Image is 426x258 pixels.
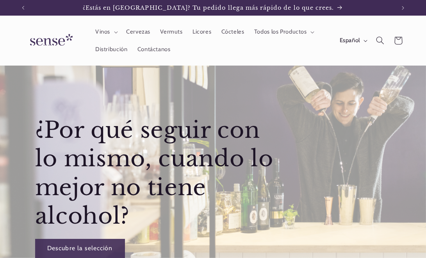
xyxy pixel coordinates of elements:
[137,46,171,53] span: Contáctanos
[132,41,175,58] a: Contáctanos
[340,36,360,45] span: Español
[371,32,389,50] summary: Búsqueda
[90,23,121,41] summary: Vinos
[193,28,211,36] span: Licores
[35,239,125,258] a: Descubre la selección
[187,23,216,41] a: Licores
[90,41,132,58] a: Distribución
[254,28,307,36] span: Todos los Productos
[216,23,249,41] a: Cócteles
[155,23,188,41] a: Vermuts
[21,29,79,52] img: Sense
[95,28,110,36] span: Vinos
[221,28,244,36] span: Cócteles
[249,23,318,41] summary: Todos los Productos
[126,28,150,36] span: Cervezas
[18,27,82,55] a: Sense
[35,116,285,231] h2: ¿Por qué seguir con lo mismo, cuando lo mejor no tiene alcohol?
[83,4,334,11] span: ¿Estás en [GEOGRAPHIC_DATA]? Tu pedido llega más rápido de lo que crees.
[160,28,182,36] span: Vermuts
[95,46,128,53] span: Distribución
[335,33,371,48] button: Español
[121,23,155,41] a: Cervezas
